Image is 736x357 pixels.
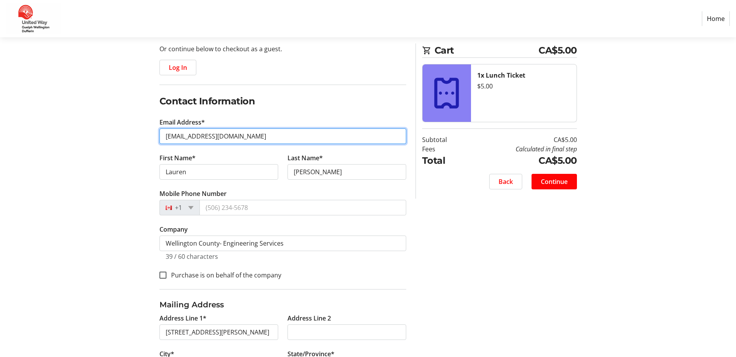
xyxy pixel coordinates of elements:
tr-character-limit: 39 / 60 characters [166,252,218,261]
td: CA$5.00 [467,135,577,144]
h2: Contact Information [159,94,406,108]
label: Mobile Phone Number [159,189,227,198]
label: First Name* [159,153,196,163]
label: Last Name* [287,153,323,163]
span: Continue [541,177,568,186]
span: Cart [435,43,539,57]
span: CA$5.00 [539,43,577,57]
p: Or continue below to checkout as a guest. [159,44,406,54]
label: Address Line 1* [159,314,206,323]
label: Address Line 2 [287,314,331,323]
label: Company [159,225,188,234]
button: Continue [532,174,577,189]
input: (506) 234-5678 [199,200,406,215]
td: Subtotal [422,135,467,144]
input: Address [159,324,278,340]
span: Log In [169,63,187,72]
td: Fees [422,144,467,154]
img: United Way Guelph Wellington Dufferin's Logo [6,3,61,34]
h3: Mailing Address [159,299,406,310]
label: Email Address* [159,118,205,127]
div: $5.00 [477,81,570,91]
strong: 1x Lunch Ticket [477,71,525,80]
span: Back [499,177,513,186]
td: Calculated in final step [467,144,577,154]
td: CA$5.00 [467,154,577,168]
button: Back [489,174,522,189]
button: Log In [159,60,196,75]
label: Purchase is on behalf of the company [166,270,281,280]
a: Home [702,11,730,26]
td: Total [422,154,467,168]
